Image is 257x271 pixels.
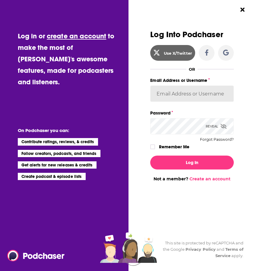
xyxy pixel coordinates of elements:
button: Use X/Twitter [150,45,195,61]
div: Use X/Twitter [164,51,192,56]
button: Close Button [237,4,248,15]
li: Create podcast & episode lists [18,173,86,180]
li: Follow creators, podcasts, and friends [18,150,101,157]
label: Remember Me [159,143,189,151]
a: Podchaser - Follow, Share and Rate Podcasts [7,250,60,261]
img: Podchaser - Follow, Share and Rate Podcasts [7,250,65,261]
a: Privacy Policy [186,247,216,252]
label: Email Address or Username [150,76,234,84]
div: Not a member? [150,176,234,182]
a: create an account [47,32,106,40]
a: Terms of Service [215,247,244,258]
li: Contribute ratings, reviews, & credits [18,138,98,145]
button: Forgot Password? [200,137,234,142]
li: On Podchaser you can: [18,127,124,133]
div: This site is protected by reCAPTCHA and the Google and apply. [160,240,243,259]
label: Password [150,109,234,117]
input: Email Address or Username [150,85,234,102]
button: Log In [150,156,234,169]
div: Reveal [206,118,227,134]
a: Create an account [189,176,230,182]
li: Get alerts for new releases & credits [18,161,97,169]
div: OR [189,67,195,72]
h3: Log Into Podchaser [150,30,234,39]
